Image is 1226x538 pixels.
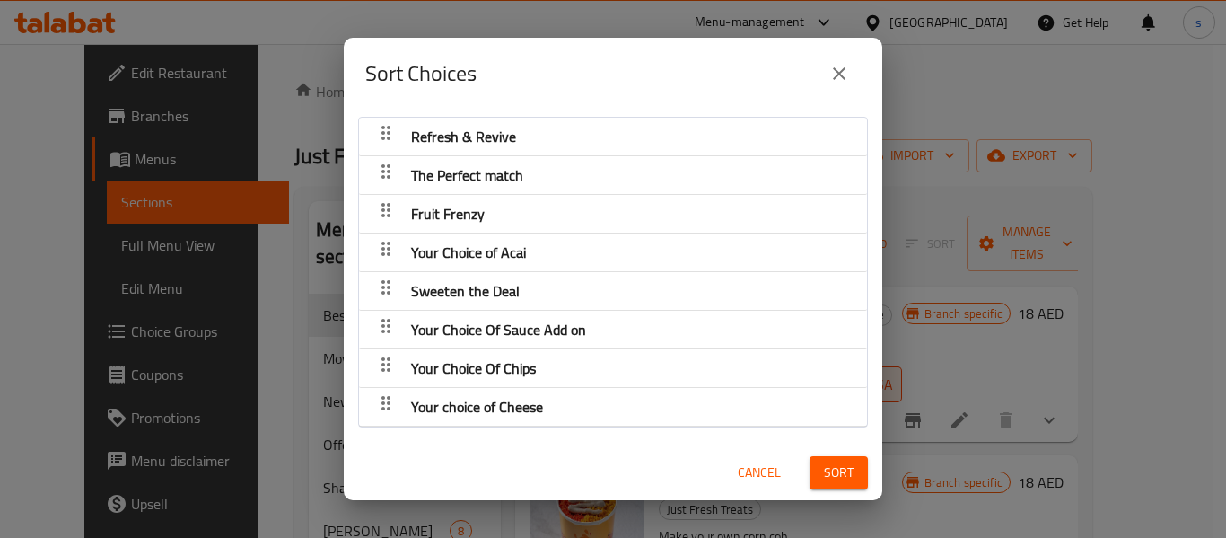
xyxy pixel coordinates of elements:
[411,316,586,343] span: Your Choice Of Sauce Add on
[411,278,520,304] span: Sweeten the Deal
[370,160,856,190] button: The Perfect match
[359,272,867,311] div: Sweeten the Deal
[370,198,856,229] button: Fruit Frenzy
[370,353,856,384] button: Your Choice Of Chips
[731,456,788,489] button: Cancel
[359,388,867,427] div: Your choice of Cheese
[365,59,477,88] h2: Sort Choices
[359,234,867,272] div: Your Choice of Acai
[411,393,543,420] span: Your choice of Cheese
[818,52,861,95] button: close
[359,156,867,195] div: The Perfect match
[370,121,856,152] button: Refresh & Revive
[824,462,854,484] span: Sort
[738,462,781,484] span: Cancel
[411,355,536,382] span: Your Choice Of Chips
[370,276,856,306] button: Sweeten the Deal
[411,239,526,266] span: Your Choice of Acai
[370,392,856,422] button: Your choice of Cheese
[411,200,485,227] span: Fruit Frenzy
[411,123,516,150] span: Refresh & Revive
[411,162,523,189] span: The Perfect match
[359,311,867,349] div: Your Choice Of Sauce Add on
[370,314,856,345] button: Your Choice Of Sauce Add on
[359,349,867,388] div: Your Choice Of Chips
[359,195,867,234] div: Fruit Frenzy
[370,237,856,268] button: Your Choice of Acai
[359,118,867,156] div: Refresh & Revive
[810,456,868,489] button: Sort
